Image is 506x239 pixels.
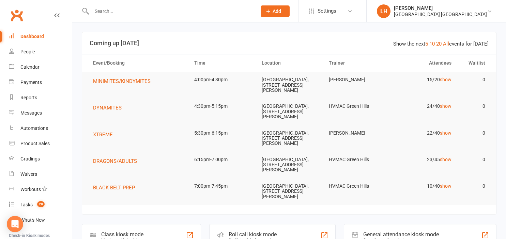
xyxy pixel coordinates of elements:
[20,156,40,161] div: Gradings
[20,171,37,177] div: Waivers
[93,132,113,138] span: XTREME
[188,152,256,168] td: 6:15pm-7:00pm
[9,75,72,90] a: Payments
[390,178,458,194] td: 10/40
[20,80,42,85] div: Payments
[256,125,323,152] td: [GEOGRAPHIC_DATA], [STREET_ADDRESS][PERSON_NAME]
[37,201,45,207] span: 29
[458,72,491,88] td: 0
[188,98,256,114] td: 4:30pm-5:15pm
[323,178,390,194] td: HVMAC Green Hills
[8,7,25,24] a: Clubworx
[390,152,458,168] td: 23/45
[440,183,451,189] a: show
[256,98,323,125] td: [GEOGRAPHIC_DATA], [STREET_ADDRESS][PERSON_NAME]
[188,72,256,88] td: 4:00pm-4:30pm
[436,41,442,47] a: 20
[90,40,489,47] h3: Coming up [DATE]
[9,182,72,197] a: Workouts
[458,152,491,168] td: 0
[20,141,50,146] div: Product Sales
[93,185,135,191] span: BLACK BELT PREP
[9,121,72,136] a: Automations
[9,197,72,212] a: Tasks 29
[87,54,188,72] th: Event/Booking
[20,95,37,100] div: Reports
[323,54,390,72] th: Trainer
[256,152,323,178] td: [GEOGRAPHIC_DATA], [STREET_ADDRESS][PERSON_NAME]
[440,77,451,82] a: show
[229,231,278,238] div: Roll call kiosk mode
[443,41,449,47] a: All
[440,130,451,136] a: show
[390,98,458,114] td: 24/40
[425,41,428,47] a: 5
[261,5,290,17] button: Add
[20,49,35,54] div: People
[390,125,458,141] td: 22/40
[20,125,48,131] div: Automations
[323,98,390,114] td: HVMAC Green Hills
[393,40,489,48] div: Show the next events for [DATE]
[9,59,72,75] a: Calendar
[256,54,323,72] th: Location
[458,125,491,141] td: 0
[20,202,33,207] div: Tasks
[363,231,439,238] div: General attendance kiosk mode
[9,151,72,167] a: Gradings
[93,104,126,112] button: DYNAMITES
[9,105,72,121] a: Messages
[9,136,72,151] a: Product Sales
[458,54,491,72] th: Waitlist
[20,217,45,223] div: What's New
[20,110,42,116] div: Messages
[273,8,281,14] span: Add
[101,231,143,238] div: Class kiosk mode
[394,5,487,11] div: [PERSON_NAME]
[318,3,336,19] span: Settings
[188,54,256,72] th: Time
[390,72,458,88] td: 15/20
[440,103,451,109] a: show
[256,72,323,98] td: [GEOGRAPHIC_DATA], [STREET_ADDRESS][PERSON_NAME]
[93,158,137,164] span: DRAGONS/ADULTS
[323,125,390,141] td: [PERSON_NAME]
[440,157,451,162] a: show
[93,184,140,192] button: BLACK BELT PREP
[9,212,72,228] a: What's New
[9,90,72,105] a: Reports
[458,178,491,194] td: 0
[90,6,252,16] input: Search...
[93,78,151,84] span: MINIMITES/KINDYMITES
[20,187,41,192] div: Workouts
[7,216,23,232] div: Open Intercom Messenger
[93,157,142,165] button: DRAGONS/ADULTS
[93,105,122,111] span: DYNAMITES
[9,29,72,44] a: Dashboard
[9,44,72,59] a: People
[458,98,491,114] td: 0
[394,11,487,17] div: [GEOGRAPHIC_DATA] [GEOGRAPHIC_DATA]
[256,178,323,205] td: [GEOGRAPHIC_DATA], [STREET_ADDRESS][PERSON_NAME]
[20,64,40,70] div: Calendar
[390,54,458,72] th: Attendees
[323,152,390,168] td: HVMAC Green Hills
[20,34,44,39] div: Dashboard
[429,41,435,47] a: 10
[323,72,390,88] td: [PERSON_NAME]
[188,178,256,194] td: 7:00pm-7:45pm
[188,125,256,141] td: 5:30pm-6:15pm
[377,4,390,18] div: LH
[9,167,72,182] a: Waivers
[93,131,118,139] button: XTREME
[93,77,155,85] button: MINIMITES/KINDYMITES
